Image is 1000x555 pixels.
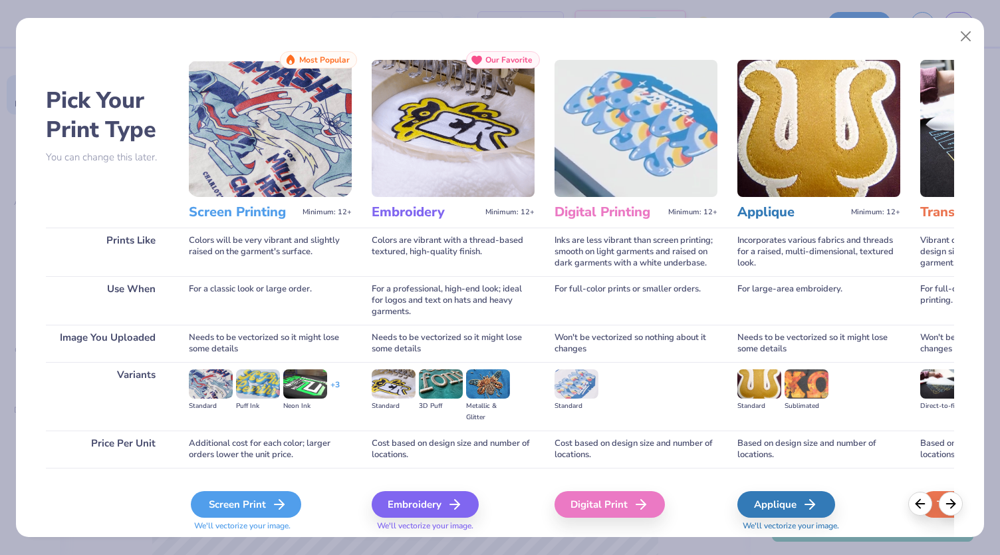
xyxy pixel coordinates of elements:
h3: Applique [737,204,846,221]
h2: Pick Your Print Type [46,86,169,144]
div: Standard [372,401,416,412]
img: 3D Puff [419,369,463,399]
img: Standard [555,369,598,399]
div: Colors will be very vibrant and slightly raised on the garment's surface. [189,228,352,276]
div: Puff Ink [236,401,280,412]
div: Colors are vibrant with a thread-based textured, high-quality finish. [372,228,535,276]
div: 3D Puff [419,401,463,412]
div: Won't be vectorized so nothing about it changes [555,325,717,362]
img: Metallic & Glitter [466,369,510,399]
img: Sublimated [785,369,828,399]
span: We'll vectorize your image. [737,520,900,532]
div: Screen Print [191,491,301,518]
button: Close [953,24,979,49]
div: Inks are less vibrant than screen printing; smooth on light garments and raised on dark garments ... [555,228,717,276]
h3: Digital Printing [555,204,663,221]
span: Most Popular [299,55,350,65]
span: Minimum: 12+ [668,208,717,217]
div: Incorporates various fabrics and threads for a raised, multi-dimensional, textured look. [737,228,900,276]
div: Applique [737,491,835,518]
span: Minimum: 12+ [851,208,900,217]
div: Additional cost for each color; larger orders lower the unit price. [189,431,352,468]
div: Needs to be vectorized so it might lose some details [737,325,900,362]
img: Neon Ink [283,369,327,399]
span: We'll vectorize your image. [189,520,352,532]
div: Needs to be vectorized so it might lose some details [372,325,535,362]
h3: Screen Printing [189,204,297,221]
div: Image You Uploaded [46,325,169,362]
div: Metallic & Glitter [466,401,510,423]
div: Direct-to-film [920,401,964,412]
img: Applique [737,60,900,197]
img: Standard [372,369,416,399]
span: We'll vectorize your image. [372,520,535,532]
div: Prints Like [46,228,169,276]
img: Puff Ink [236,369,280,399]
div: Standard [555,401,598,412]
img: Standard [737,369,781,399]
div: For a classic look or large order. [189,276,352,325]
span: Minimum: 12+ [485,208,535,217]
img: Standard [189,369,233,399]
div: + 3 [330,379,340,402]
div: Sublimated [785,401,828,412]
div: For a professional, high-end look; ideal for logos and text on hats and heavy garments. [372,276,535,325]
div: Digital Print [555,491,665,518]
div: Standard [189,401,233,412]
div: Based on design size and number of locations. [737,431,900,468]
img: Direct-to-film [920,369,964,399]
img: Digital Printing [555,60,717,197]
span: Minimum: 12+ [303,208,352,217]
div: Neon Ink [283,401,327,412]
div: Needs to be vectorized so it might lose some details [189,325,352,362]
span: Our Favorite [485,55,533,65]
h3: Embroidery [372,204,480,221]
div: Price Per Unit [46,431,169,468]
img: Screen Printing [189,60,352,197]
div: Variants [46,362,169,431]
div: Cost based on design size and number of locations. [372,431,535,468]
div: Standard [737,401,781,412]
img: Embroidery [372,60,535,197]
div: Embroidery [372,491,479,518]
div: Use When [46,276,169,325]
div: For large-area embroidery. [737,276,900,325]
p: You can change this later. [46,152,169,163]
div: Cost based on design size and number of locations. [555,431,717,468]
div: For full-color prints or smaller orders. [555,276,717,325]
